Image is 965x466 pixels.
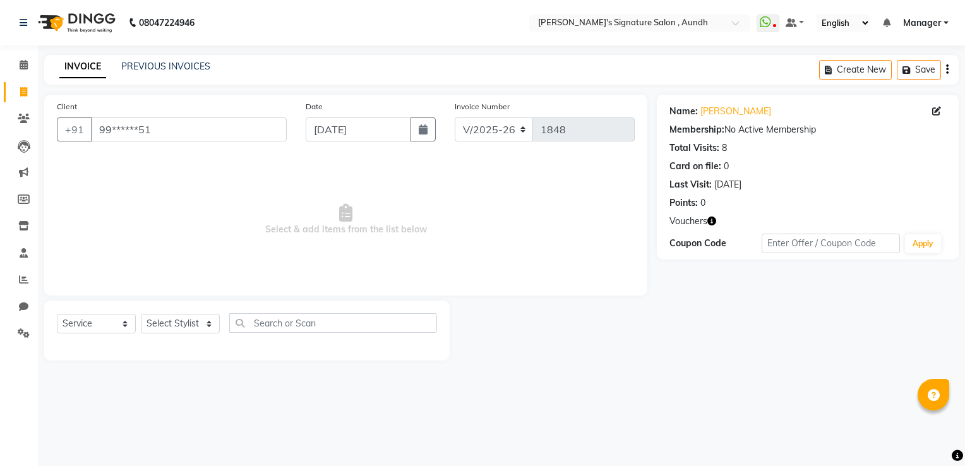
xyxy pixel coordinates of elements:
a: [PERSON_NAME] [700,105,771,118]
div: [DATE] [714,178,741,191]
input: Search or Scan [229,313,437,333]
img: logo [32,5,119,40]
button: +91 [57,117,92,141]
input: Search by Name/Mobile/Email/Code [91,117,287,141]
div: No Active Membership [669,123,946,136]
b: 08047224946 [139,5,195,40]
div: Membership: [669,123,724,136]
div: Card on file: [669,160,721,173]
label: Date [306,101,323,112]
div: Total Visits: [669,141,719,155]
button: Create New [819,60,892,80]
div: 8 [722,141,727,155]
div: 0 [724,160,729,173]
div: Name: [669,105,698,118]
label: Invoice Number [455,101,510,112]
a: INVOICE [59,56,106,78]
span: Vouchers [669,215,707,228]
div: 0 [700,196,705,210]
a: PREVIOUS INVOICES [121,61,210,72]
div: Points: [669,196,698,210]
span: Select & add items from the list below [57,157,635,283]
button: Apply [905,234,941,253]
div: Last Visit: [669,178,712,191]
input: Enter Offer / Coupon Code [762,234,900,253]
span: Manager [903,16,941,30]
button: Save [897,60,941,80]
div: Coupon Code [669,237,762,250]
label: Client [57,101,77,112]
